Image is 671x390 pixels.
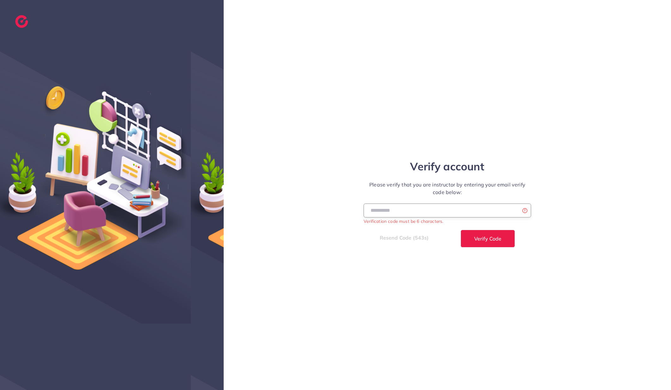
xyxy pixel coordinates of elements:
button: Verify Code [461,230,515,247]
small: Verification code must be 6 characters. [364,218,443,224]
img: logo [15,15,28,28]
h1: Verify account [364,160,531,173]
span: Verify Code [474,236,501,241]
p: Please verify that you are instructor by entering your email verify code below: [364,181,531,196]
